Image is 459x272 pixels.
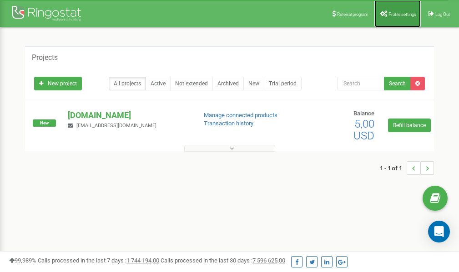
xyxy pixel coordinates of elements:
[338,77,384,90] input: Search
[384,77,411,90] button: Search
[380,152,434,184] nav: ...
[212,77,244,90] a: Archived
[243,77,264,90] a: New
[34,77,82,90] a: New project
[252,257,285,264] u: 7 596 625,00
[380,161,407,175] span: 1 - 1 of 1
[170,77,213,90] a: Not extended
[435,12,450,17] span: Log Out
[264,77,302,90] a: Trial period
[428,221,450,242] div: Open Intercom Messenger
[9,257,36,264] span: 99,989%
[32,54,58,62] h5: Projects
[146,77,171,90] a: Active
[353,118,374,142] span: 5,00 USD
[33,119,56,127] span: New
[161,257,285,264] span: Calls processed in the last 30 days :
[126,257,159,264] u: 1 744 194,00
[353,110,374,117] span: Balance
[337,12,368,17] span: Referral program
[204,112,277,119] a: Manage connected products
[68,109,189,121] p: [DOMAIN_NAME]
[204,120,253,127] a: Transaction history
[38,257,159,264] span: Calls processed in the last 7 days :
[109,77,146,90] a: All projects
[76,123,156,129] span: [EMAIL_ADDRESS][DOMAIN_NAME]
[388,119,431,132] a: Refill balance
[388,12,416,17] span: Profile settings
